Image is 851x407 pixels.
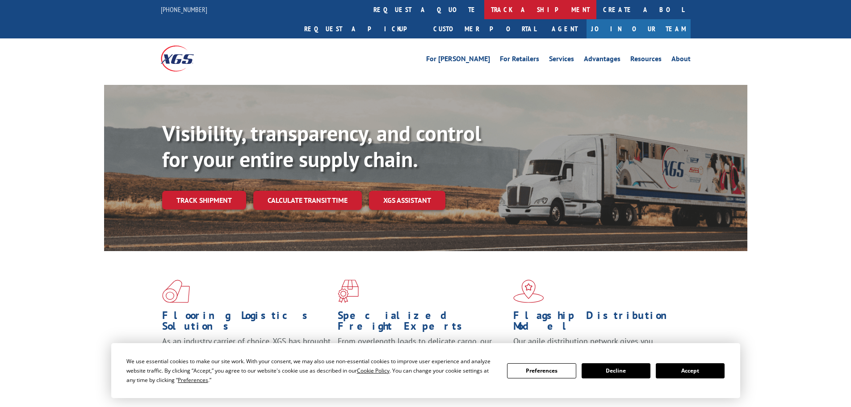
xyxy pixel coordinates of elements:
h1: Flooring Logistics Solutions [162,310,331,336]
button: Preferences [507,363,576,378]
a: Customer Portal [427,19,543,38]
button: Accept [656,363,725,378]
a: Agent [543,19,587,38]
a: Resources [630,55,662,65]
a: XGS ASSISTANT [369,191,445,210]
img: xgs-icon-total-supply-chain-intelligence-red [162,280,190,303]
a: Services [549,55,574,65]
a: Advantages [584,55,620,65]
span: Our agile distribution network gives you nationwide inventory management on demand. [513,336,678,357]
img: xgs-icon-flagship-distribution-model-red [513,280,544,303]
a: Request a pickup [298,19,427,38]
h1: Specialized Freight Experts [338,310,507,336]
a: Calculate transit time [253,191,362,210]
span: Preferences [178,376,208,384]
div: We use essential cookies to make our site work. With your consent, we may also use non-essential ... [126,357,496,385]
p: From overlength loads to delicate cargo, our experienced staff knows the best way to move your fr... [338,336,507,376]
a: Join Our Team [587,19,691,38]
a: Track shipment [162,191,246,210]
a: About [671,55,691,65]
h1: Flagship Distribution Model [513,310,682,336]
a: For [PERSON_NAME] [426,55,490,65]
a: [PHONE_NUMBER] [161,5,207,14]
div: Cookie Consent Prompt [111,343,740,398]
span: Cookie Policy [357,367,390,374]
a: For Retailers [500,55,539,65]
span: As an industry carrier of choice, XGS has brought innovation and dedication to flooring logistics... [162,336,331,368]
img: xgs-icon-focused-on-flooring-red [338,280,359,303]
b: Visibility, transparency, and control for your entire supply chain. [162,119,481,173]
button: Decline [582,363,650,378]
